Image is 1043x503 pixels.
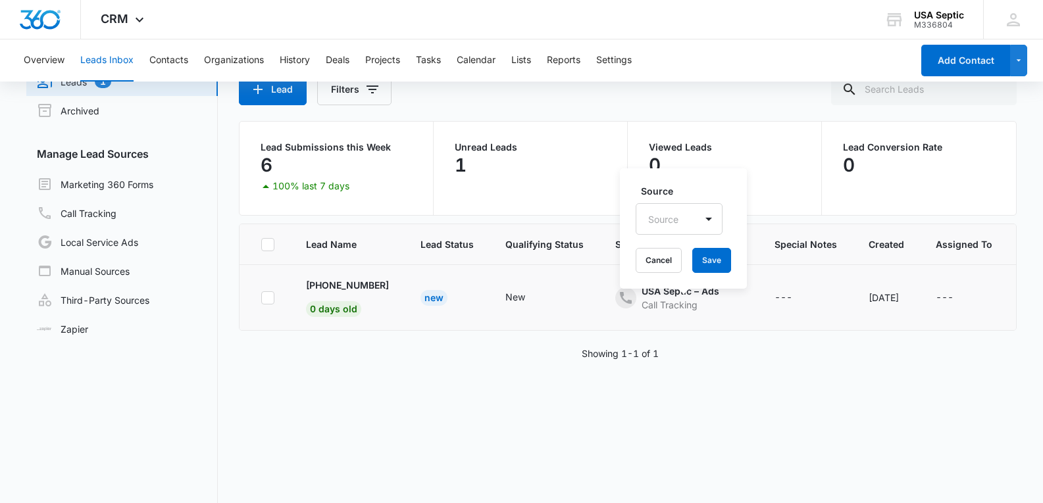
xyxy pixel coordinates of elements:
button: Deals [326,39,349,82]
button: Save [692,248,731,273]
a: Archived [37,103,99,118]
p: Lead Submissions this Week [261,143,412,152]
button: Leads Inbox [80,39,134,82]
button: Cancel [636,248,682,273]
h3: Manage Lead Sources [26,146,218,162]
button: Lead [239,74,307,105]
span: CRM [101,12,128,26]
div: USA Septic – Ads [642,284,719,298]
button: Projects [365,39,400,82]
div: account id [914,20,964,30]
a: Manual Sources [37,263,130,279]
div: Call Tracking [642,298,719,312]
input: Search Leads [831,74,1017,105]
label: Source [641,184,728,198]
span: Created [869,237,904,251]
p: Lead Conversion Rate [843,143,995,152]
div: - - Select to Edit Field [775,290,816,306]
div: - - Select to Edit Field [936,290,977,306]
a: New [420,292,447,303]
div: [DATE] [869,291,904,304]
span: Qualifying Status [505,237,584,251]
button: Tasks [416,39,441,82]
button: History [280,39,310,82]
a: Third-Party Sources [37,292,149,308]
button: Overview [24,39,64,82]
p: 1 [455,155,467,176]
p: 100% last 7 days [272,181,349,191]
span: Lead Name [306,237,389,251]
a: Leads1 [37,74,111,89]
span: Special Notes [775,237,837,251]
p: Unread Leads [455,143,606,152]
button: Reports [547,39,580,82]
a: Call Tracking [37,205,116,221]
p: 6 [261,155,272,176]
span: 0 days old [306,301,361,317]
button: Filters [317,74,392,105]
div: --- [775,290,792,306]
button: Organizations [204,39,264,82]
button: Contacts [149,39,188,82]
a: Marketing 360 Forms [37,176,153,192]
div: - - Select to Edit Field [615,284,743,312]
p: 0 [843,155,855,176]
div: New [505,290,525,304]
button: Calendar [457,39,496,82]
div: - - Select to Edit Field [505,290,549,306]
span: Lead Status [420,237,474,251]
p: 0 [649,155,661,176]
p: [PHONE_NUMBER] [306,278,389,292]
p: Showing 1-1 of 1 [582,347,659,360]
div: New [420,290,447,306]
span: Source [615,237,743,251]
button: Settings [596,39,632,82]
span: Assigned To [936,237,992,251]
button: Lists [511,39,531,82]
a: Zapier [37,322,88,336]
p: Viewed Leads [649,143,800,152]
button: Add Contact [921,45,1010,76]
div: account name [914,10,964,20]
a: [PHONE_NUMBER]0 days old [306,278,389,314]
a: Local Service Ads [37,234,138,250]
div: --- [936,290,954,306]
